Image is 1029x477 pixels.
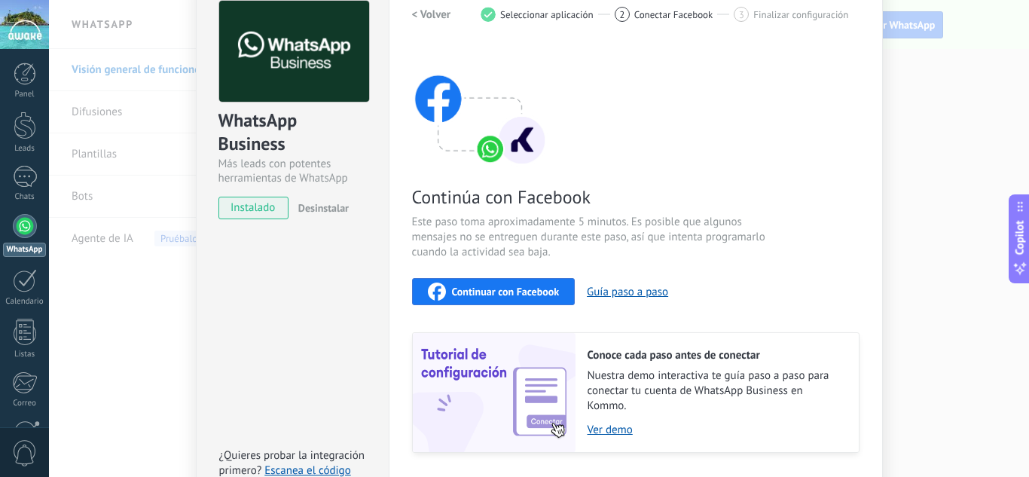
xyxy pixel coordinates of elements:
[588,348,844,362] h2: Conoce cada paso antes de conectar
[3,144,47,154] div: Leads
[588,423,844,437] a: Ver demo
[3,90,47,99] div: Panel
[219,1,369,102] img: logo_main.png
[412,1,451,28] button: < Volver
[739,8,744,21] span: 3
[218,157,367,185] div: Más leads con potentes herramientas de WhatsApp
[218,109,367,157] div: WhatsApp Business
[588,368,844,414] span: Nuestra demo interactiva te guía paso a paso para conectar tu cuenta de WhatsApp Business en Kommo.
[3,243,46,257] div: WhatsApp
[412,215,771,260] span: Este paso toma aproximadamente 5 minutos. Es posible que algunos mensajes no se entreguen durante...
[298,201,349,215] span: Desinstalar
[3,192,47,202] div: Chats
[753,9,848,20] span: Finalizar configuración
[3,350,47,359] div: Listas
[1012,220,1027,255] span: Copilot
[500,9,594,20] span: Seleccionar aplicación
[587,285,668,299] button: Guía paso a paso
[412,8,451,22] h2: < Volver
[412,46,548,167] img: connect with facebook
[634,9,713,20] span: Conectar Facebook
[292,197,349,219] button: Desinstalar
[3,399,47,408] div: Correo
[619,8,624,21] span: 2
[412,185,771,209] span: Continúa con Facebook
[219,197,288,219] span: instalado
[412,278,576,305] button: Continuar con Facebook
[452,286,560,297] span: Continuar con Facebook
[3,297,47,307] div: Calendario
